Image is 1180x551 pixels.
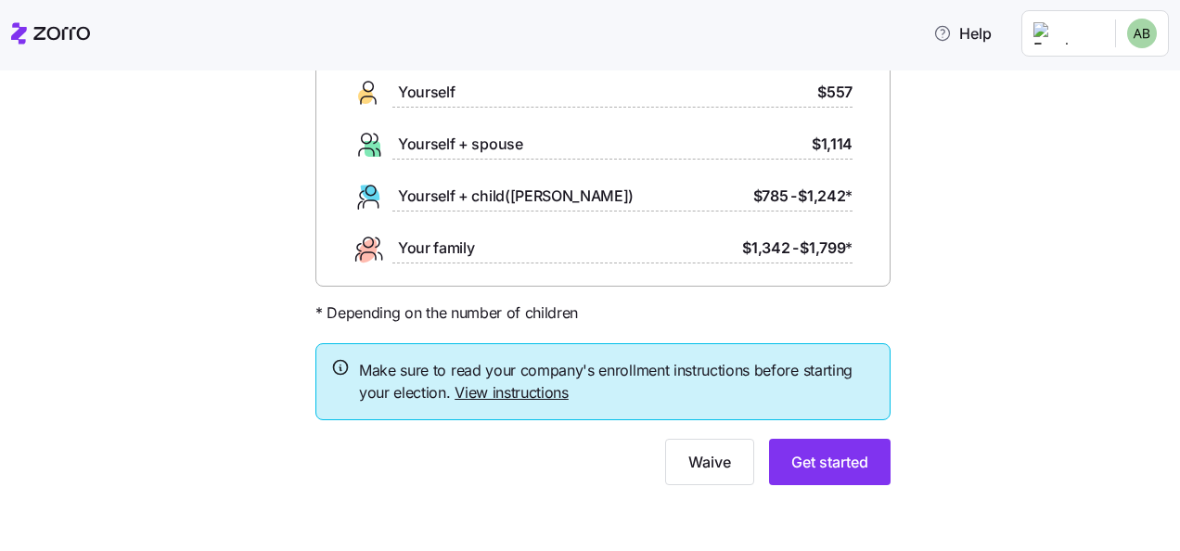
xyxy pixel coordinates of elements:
[359,359,875,405] span: Make sure to read your company's enrollment instructions before starting your election.
[798,185,853,208] span: $1,242
[791,451,868,473] span: Get started
[1127,19,1157,48] img: f51c6d280be2db1075b17e9ea1d05e23
[790,185,797,208] span: -
[817,81,853,104] span: $557
[812,133,853,156] span: $1,114
[800,237,853,260] span: $1,799
[792,237,799,260] span: -
[933,22,992,45] span: Help
[1033,22,1100,45] img: Employer logo
[455,383,569,402] a: View instructions
[398,237,474,260] span: Your family
[665,439,754,485] button: Waive
[398,81,455,104] span: Yourself
[398,185,634,208] span: Yourself + child([PERSON_NAME])
[918,15,1007,52] button: Help
[398,133,523,156] span: Yourself + spouse
[315,301,578,325] span: * Depending on the number of children
[753,185,789,208] span: $785
[688,451,731,473] span: Waive
[769,439,891,485] button: Get started
[742,237,789,260] span: $1,342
